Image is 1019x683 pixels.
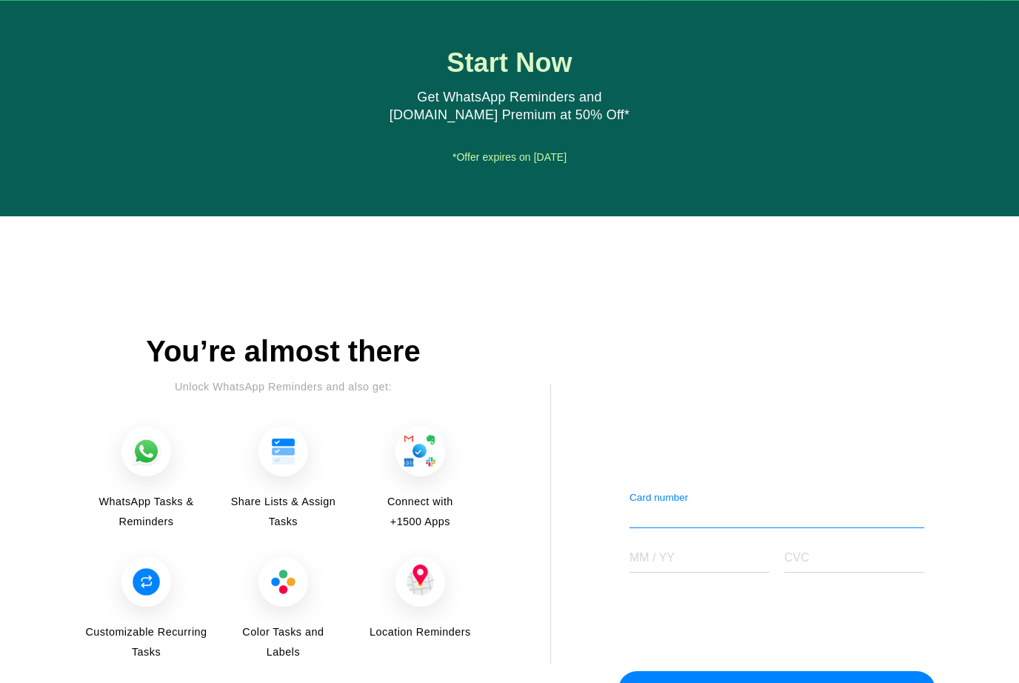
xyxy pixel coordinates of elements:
[258,427,308,477] img: Share Lists & Assign Tasks
[221,493,346,533] span: Share Lists & Assign Tasks
[395,427,445,477] img: Connect with +1500 Apps
[84,378,483,398] div: Unlock WhatsApp Reminders and also get:
[241,623,324,663] span: Color Tasks and Labels
[618,374,935,448] iframe: Secure payment button frame
[258,558,308,607] img: Color Tasks and Labels
[84,623,209,663] span: Customizable Recurring Tasks
[121,427,171,477] img: WhatsApp Tasks & Reminders
[121,558,171,607] img: Customizable Recurring Tasks
[372,49,647,79] h1: Start Now
[629,508,924,522] iframe: Secure card number input frame
[395,558,445,607] img: Location Reminders
[84,336,483,370] div: You’re almost there
[84,493,209,533] span: WhatsApp Tasks & Reminders
[295,147,724,170] div: *Offer expires on [DATE]
[378,493,461,533] span: Connect with +1500 Apps
[372,90,647,125] div: Get WhatsApp Reminders and [DOMAIN_NAME] Premium at 50% Off*
[358,623,483,643] span: Location Reminders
